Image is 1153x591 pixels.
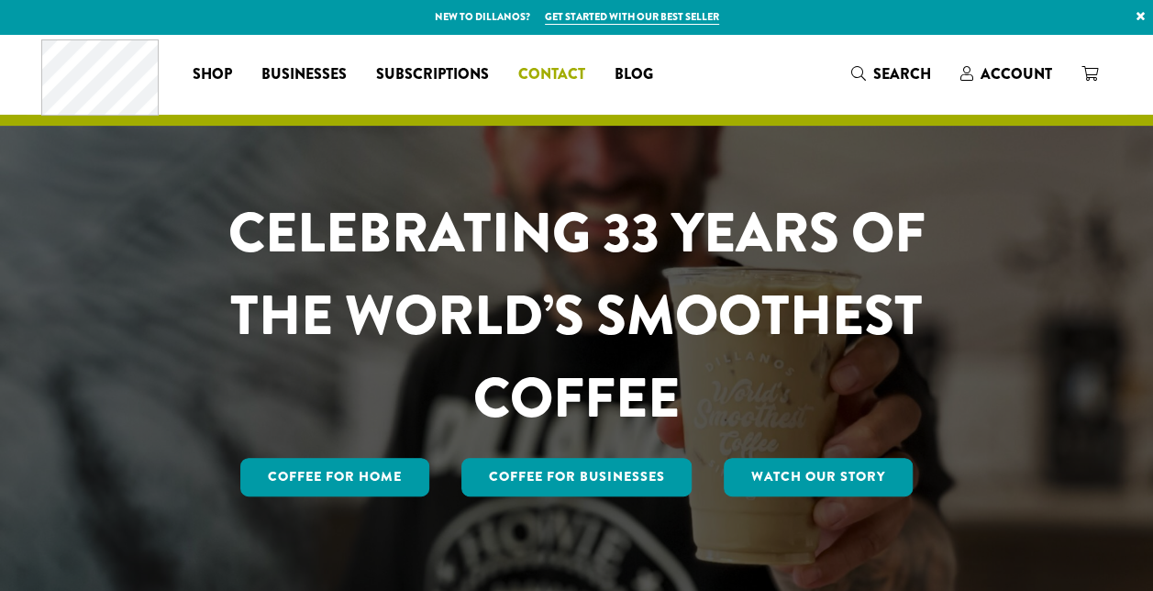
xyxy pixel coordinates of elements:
[837,59,946,89] a: Search
[518,63,585,86] span: Contact
[545,9,719,25] a: Get started with our best seller
[178,60,247,89] a: Shop
[615,63,653,86] span: Blog
[461,458,693,496] a: Coffee For Businesses
[174,192,980,440] h1: CELEBRATING 33 YEARS OF THE WORLD’S SMOOTHEST COFFEE
[873,63,931,84] span: Search
[376,63,489,86] span: Subscriptions
[261,63,347,86] span: Businesses
[724,458,913,496] a: Watch Our Story
[981,63,1052,84] span: Account
[240,458,429,496] a: Coffee for Home
[193,63,232,86] span: Shop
